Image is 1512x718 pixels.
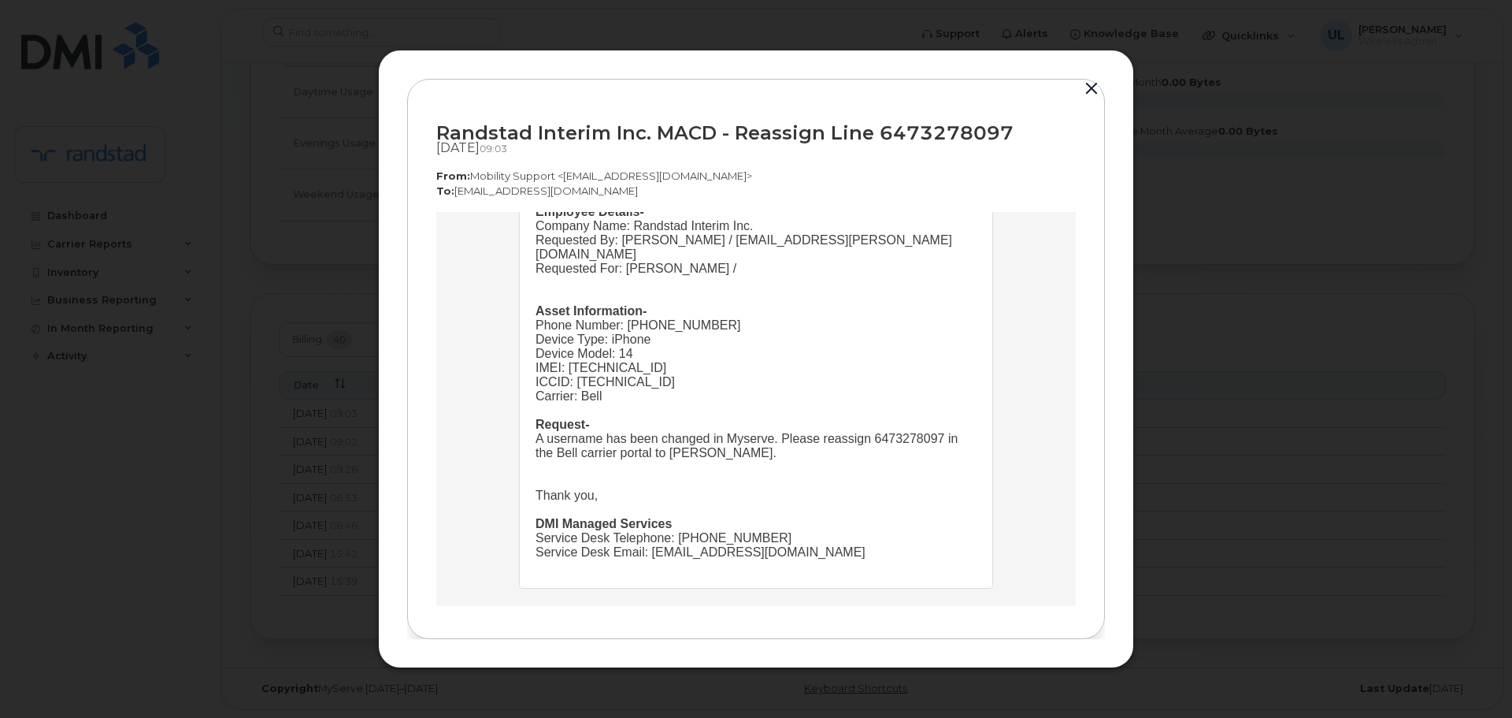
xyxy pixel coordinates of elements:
[99,106,540,192] div: Phone Number: [PHONE_NUMBER] Device Type: iPhone Device Model: 14 IMEI: [TECHNICAL_ID] ICCID: [TE...
[436,169,1076,184] p: Mobility Support <[EMAIL_ADDRESS][DOMAIN_NAME]>
[436,169,470,182] strong: From:
[99,319,540,348] div: Service Desk Telephone: [PHONE_NUMBER] Service Desk Email: [EMAIL_ADDRESS][DOMAIN_NAME]
[436,122,1076,143] div: Randstad Interim Inc. MACD - Reassign Line 6473278097
[99,220,540,248] div: A username has been changed in Myserve. Please reassign 6473278097 in the Bell carrier portal to ...
[436,184,1076,199] p: [EMAIL_ADDRESS][DOMAIN_NAME]
[99,7,540,64] div: Company Name: Randstad Interim Inc. Requested By: [PERSON_NAME] / [EMAIL_ADDRESS][PERSON_NAME][DO...
[99,305,540,319] div: DMI Managed Services
[436,140,1076,156] div: [DATE]
[436,184,454,197] strong: To:
[99,206,540,220] div: Request-
[480,143,507,154] span: 09:03
[99,92,540,106] div: Asset Information-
